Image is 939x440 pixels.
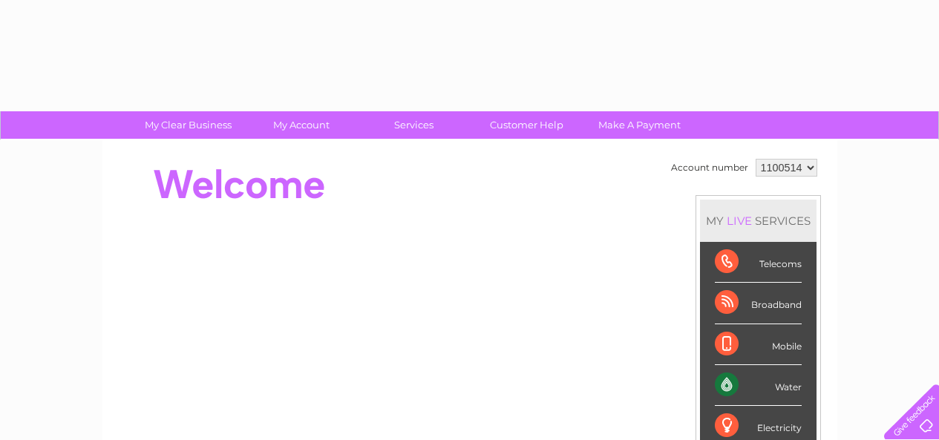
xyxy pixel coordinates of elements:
a: My Clear Business [127,111,249,139]
a: Services [353,111,475,139]
div: Telecoms [715,242,802,283]
div: MY SERVICES [700,200,817,242]
a: Make A Payment [578,111,701,139]
a: Customer Help [465,111,588,139]
div: Broadband [715,283,802,324]
td: Account number [667,155,752,180]
div: Water [715,365,802,406]
div: Mobile [715,324,802,365]
a: My Account [240,111,362,139]
div: LIVE [724,214,755,228]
